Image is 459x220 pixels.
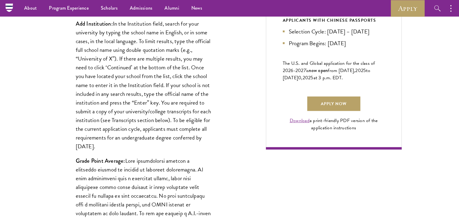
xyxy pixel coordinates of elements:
span: 5 [363,67,366,74]
div: APPLICANTS WITH CHINESE PASSPORTS [283,17,385,24]
span: 202 [355,67,363,74]
span: now open [309,67,328,74]
a: Download [290,117,310,124]
span: 202 [303,74,311,81]
li: Selection Cycle: [DATE] – [DATE] [283,27,385,36]
span: , [301,74,302,81]
div: a print-friendly PDF version of the application instructions [283,117,385,131]
span: to [DATE] [283,67,370,81]
span: 5 [311,74,313,81]
strong: Grade Point Average: [76,157,125,165]
span: at 3 p.m. EDT. [314,74,343,81]
span: is [306,67,309,74]
li: Program Begins: [DATE] [283,39,385,48]
span: 0 [298,74,301,81]
a: Apply Now [307,96,360,111]
span: 6 [291,67,293,74]
strong: Add Institution: [76,20,113,28]
span: -202 [294,67,304,74]
span: The U.S. and Global application for the class of 202 [283,60,375,74]
p: In the Institution field, search for your university by typing the school name in English, or in ... [76,19,212,151]
span: 7 [304,67,306,74]
span: from [DATE], [328,67,355,74]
